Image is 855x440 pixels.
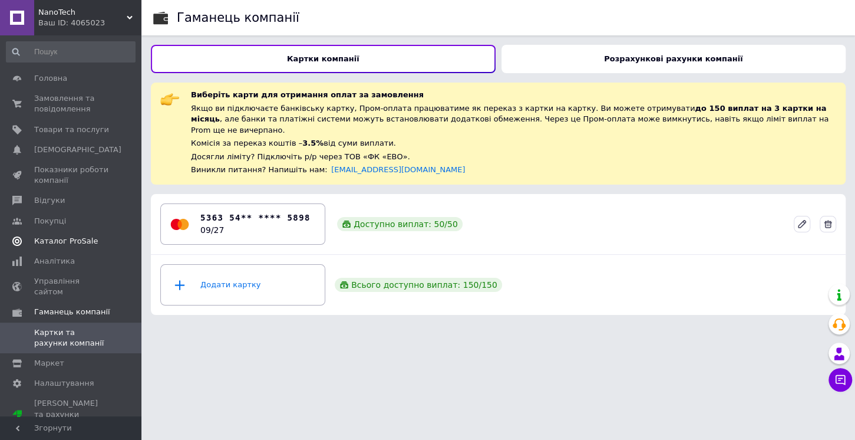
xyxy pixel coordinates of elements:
span: Аналітика [34,256,75,267]
span: Виберіть карти для отримання оплат за замовлення [191,90,424,99]
span: [DEMOGRAPHIC_DATA] [34,145,121,155]
b: Картки компанії [287,54,359,63]
span: Картки та рахунки компанії [34,327,109,349]
div: Комісія за переказ коштів – від суми виплати. [191,138,836,149]
span: NanoTech [38,7,127,18]
span: Налаштування [34,378,94,389]
button: Чат з покупцем [828,368,852,392]
img: :point_right: [160,90,179,109]
span: Відгуки [34,195,65,206]
span: Товари та послуги [34,124,109,135]
div: Гаманець компанії [177,12,299,24]
div: Доступно виплат: 50 / 50 [337,217,463,231]
div: Якщо ви підключаєте банківську картку, Пром-оплата працюватиме як переказ з картки на картку. Ви ... [191,103,836,136]
span: 3.5% [302,139,323,147]
span: Каталог ProSale [34,236,98,247]
div: Додати картку [168,267,318,303]
span: Покупці [34,216,66,226]
div: Всього доступно виплат: 150 / 150 [335,278,502,292]
div: Виникли питання? Напишіть нам: [191,165,836,175]
span: Замовлення та повідомлення [34,93,109,114]
a: [EMAIL_ADDRESS][DOMAIN_NAME] [331,165,465,174]
input: Пошук [6,41,136,63]
div: Ваш ID: 4065023 [38,18,141,28]
span: Показники роботи компанії [34,165,109,186]
span: Управління сайтом [34,276,109,297]
b: Розрахункові рахунки компанії [604,54,742,63]
span: Гаманець компанії [34,307,110,317]
span: [PERSON_NAME] та рахунки [34,398,109,431]
div: Досягли ліміту? Підключіть р/р через ТОВ «ФК «ЕВО». [191,152,836,162]
span: Головна [34,73,67,84]
span: Маркет [34,358,64,369]
time: 09/27 [200,225,224,235]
